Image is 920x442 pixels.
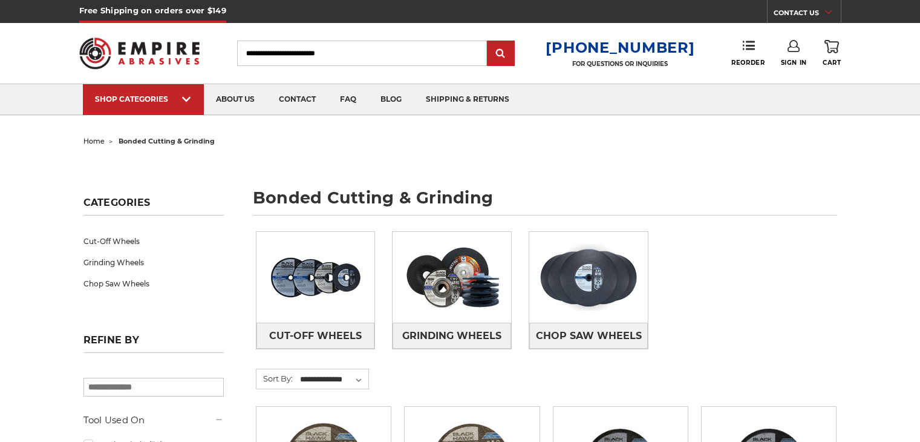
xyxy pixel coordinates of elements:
[83,273,224,294] a: Chop Saw Wheels
[256,323,375,349] a: Cut-Off Wheels
[393,236,511,319] img: Grinding Wheels
[83,231,224,252] a: Cut-Off Wheels
[253,190,837,216] h1: bonded cutting & grinding
[529,323,648,349] a: Chop Saw Wheels
[79,30,200,77] img: Empire Abrasives
[204,84,267,115] a: about us
[823,40,841,67] a: Cart
[95,94,192,104] div: SHOP CATEGORIES
[529,236,648,319] img: Chop Saw Wheels
[328,84,368,115] a: faq
[546,39,694,56] a: [PHONE_NUMBER]
[393,323,511,349] a: Grinding Wheels
[83,334,224,353] h5: Refine by
[83,413,224,427] h5: Tool Used On
[83,197,224,216] h5: Categories
[83,137,105,145] a: home
[536,326,642,346] span: Chop Saw Wheels
[402,326,501,346] span: Grinding Wheels
[731,40,765,66] a: Reorder
[489,42,513,66] input: Submit
[119,137,215,145] span: bonded cutting & grinding
[368,84,414,115] a: blog
[731,59,765,67] span: Reorder
[781,59,807,67] span: Sign In
[83,252,224,273] a: Grinding Wheels
[267,84,328,115] a: contact
[774,6,841,23] a: CONTACT US
[298,371,368,389] select: Sort By:
[256,369,293,388] label: Sort By:
[823,59,841,67] span: Cart
[269,326,362,346] span: Cut-Off Wheels
[256,236,375,319] img: Cut-Off Wheels
[414,84,521,115] a: shipping & returns
[546,60,694,68] p: FOR QUESTIONS OR INQUIRIES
